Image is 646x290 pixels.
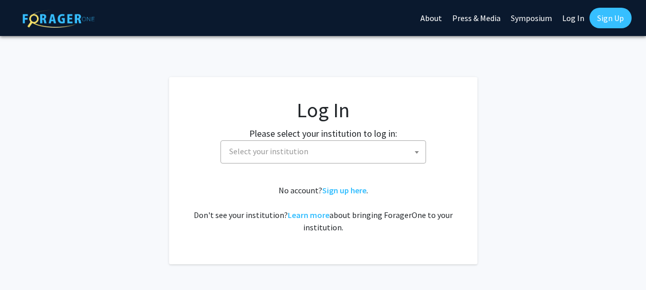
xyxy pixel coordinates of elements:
[249,126,397,140] label: Please select your institution to log in:
[589,8,632,28] a: Sign Up
[225,141,426,162] span: Select your institution
[229,146,308,156] span: Select your institution
[288,210,329,220] a: Learn more about bringing ForagerOne to your institution
[322,185,366,195] a: Sign up here
[23,10,95,28] img: ForagerOne Logo
[190,98,457,122] h1: Log In
[190,184,457,233] div: No account? . Don't see your institution? about bringing ForagerOne to your institution.
[220,140,426,164] span: Select your institution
